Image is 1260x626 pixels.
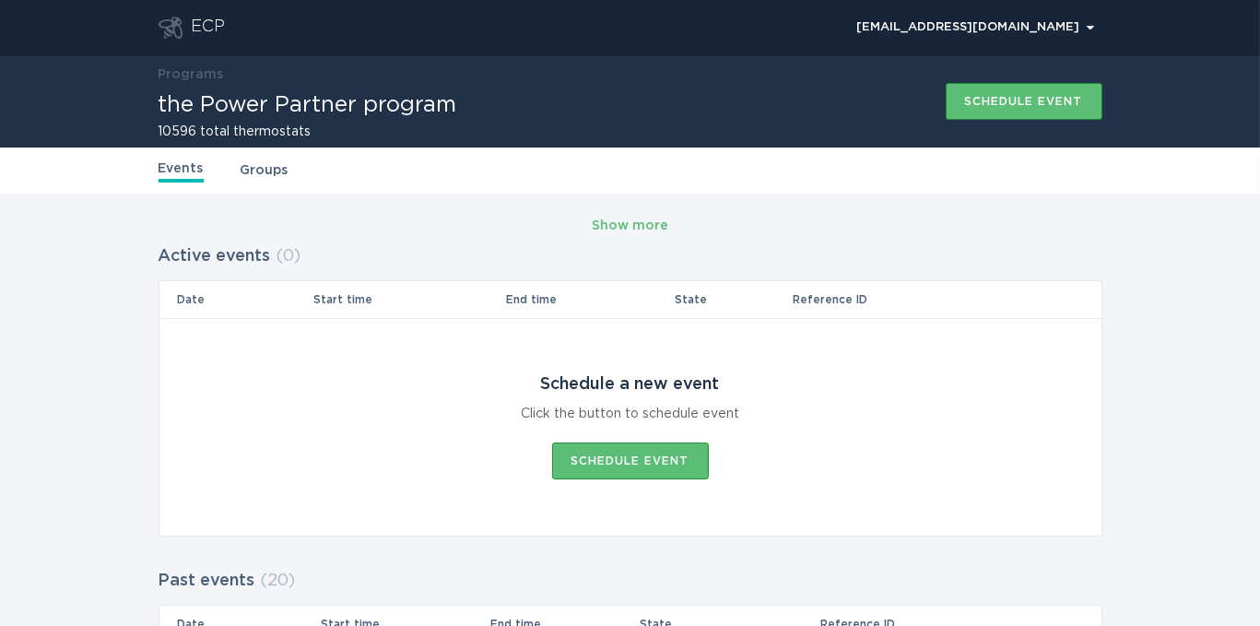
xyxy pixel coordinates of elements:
[541,374,720,395] div: Schedule a new event
[592,212,668,240] button: Show more
[261,573,296,589] span: ( 20 )
[849,14,1102,41] button: Open user account details
[159,240,271,273] h2: Active events
[674,281,792,318] th: State
[505,281,674,318] th: End time
[849,14,1102,41] div: Popover menu
[552,443,709,479] button: Schedule event
[159,17,183,39] button: Go to dashboard
[792,281,1028,318] th: Reference ID
[159,68,224,81] a: Programs
[277,248,301,265] span: ( 0 )
[592,216,668,236] div: Show more
[159,281,313,318] th: Date
[521,404,739,424] div: Click the button to schedule event
[312,281,504,318] th: Start time
[965,96,1083,107] div: Schedule event
[159,564,255,597] h2: Past events
[571,455,689,467] div: Schedule event
[857,22,1094,33] div: [EMAIL_ADDRESS][DOMAIN_NAME]
[159,281,1101,318] tr: Table Headers
[946,83,1102,120] button: Schedule event
[192,17,226,39] div: ECP
[159,94,457,116] h1: the Power Partner program
[241,160,289,181] a: Groups
[159,125,457,138] h2: 10596 total thermostats
[159,159,204,183] a: Events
